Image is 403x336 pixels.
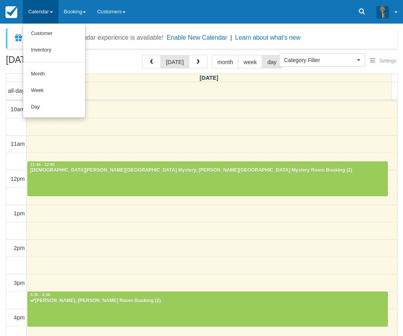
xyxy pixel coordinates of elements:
button: [DATE] [160,55,189,68]
span: 3pm [14,280,25,286]
a: 11:45 - 12:45[DEMOGRAPHIC_DATA][PERSON_NAME][GEOGRAPHIC_DATA] Mystery, [PERSON_NAME][GEOGRAPHIC_D... [27,162,388,196]
span: | [230,34,232,41]
button: Enable New Calendar [167,34,227,42]
img: checkfront-main-nav-mini-logo.png [5,6,17,18]
a: 3:30 - 4:30[PERSON_NAME], [PERSON_NAME] Room Booking (2) [27,292,388,326]
img: A3 [376,6,389,18]
span: Category Filter [284,56,355,64]
div: A new Booking Calendar experience is available! [26,33,164,42]
span: 12pm [11,176,25,182]
button: Category Filter [279,53,365,67]
button: Settings [365,55,401,67]
button: day [262,55,282,68]
span: Settings [379,58,396,64]
span: 10am [11,106,25,112]
a: Inventory [23,42,85,59]
span: [DATE] [200,75,219,81]
div: [DEMOGRAPHIC_DATA][PERSON_NAME][GEOGRAPHIC_DATA] Mystery, [PERSON_NAME][GEOGRAPHIC_DATA] Mystery ... [30,167,385,174]
a: Day [23,99,85,116]
span: 1pm [14,210,25,217]
button: month [212,55,239,68]
a: Month [23,66,85,83]
span: 11:45 - 12:45 [30,163,55,167]
span: 11am [11,141,25,147]
span: 4pm [14,314,25,321]
a: Customer [23,26,85,42]
a: Learn about what's new [235,34,301,41]
span: all-day [8,88,25,94]
span: 2pm [14,245,25,251]
h2: [DATE] [6,55,105,70]
span: 3:30 - 4:30 [30,293,50,297]
div: [PERSON_NAME], [PERSON_NAME] Room Booking (2) [30,298,385,304]
a: Week [23,83,85,99]
button: week [238,55,263,68]
ul: Calendar [23,24,86,118]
